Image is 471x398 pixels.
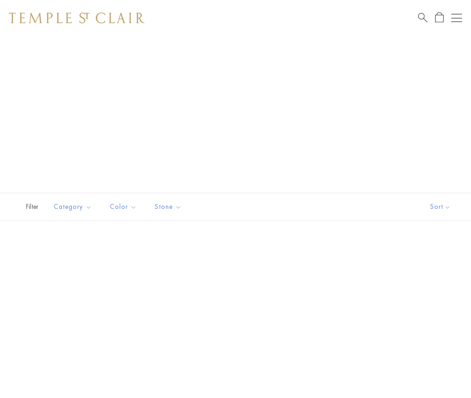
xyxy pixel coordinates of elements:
[148,197,188,217] button: Stone
[435,12,444,23] a: Open Shopping Bag
[9,13,144,23] img: Temple St. Clair
[47,197,99,217] button: Category
[451,13,462,23] button: Open navigation
[105,201,144,212] span: Color
[150,201,188,212] span: Stone
[103,197,144,217] button: Color
[418,12,427,23] a: Search
[410,193,471,221] button: Show sort by
[49,201,99,212] span: Category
